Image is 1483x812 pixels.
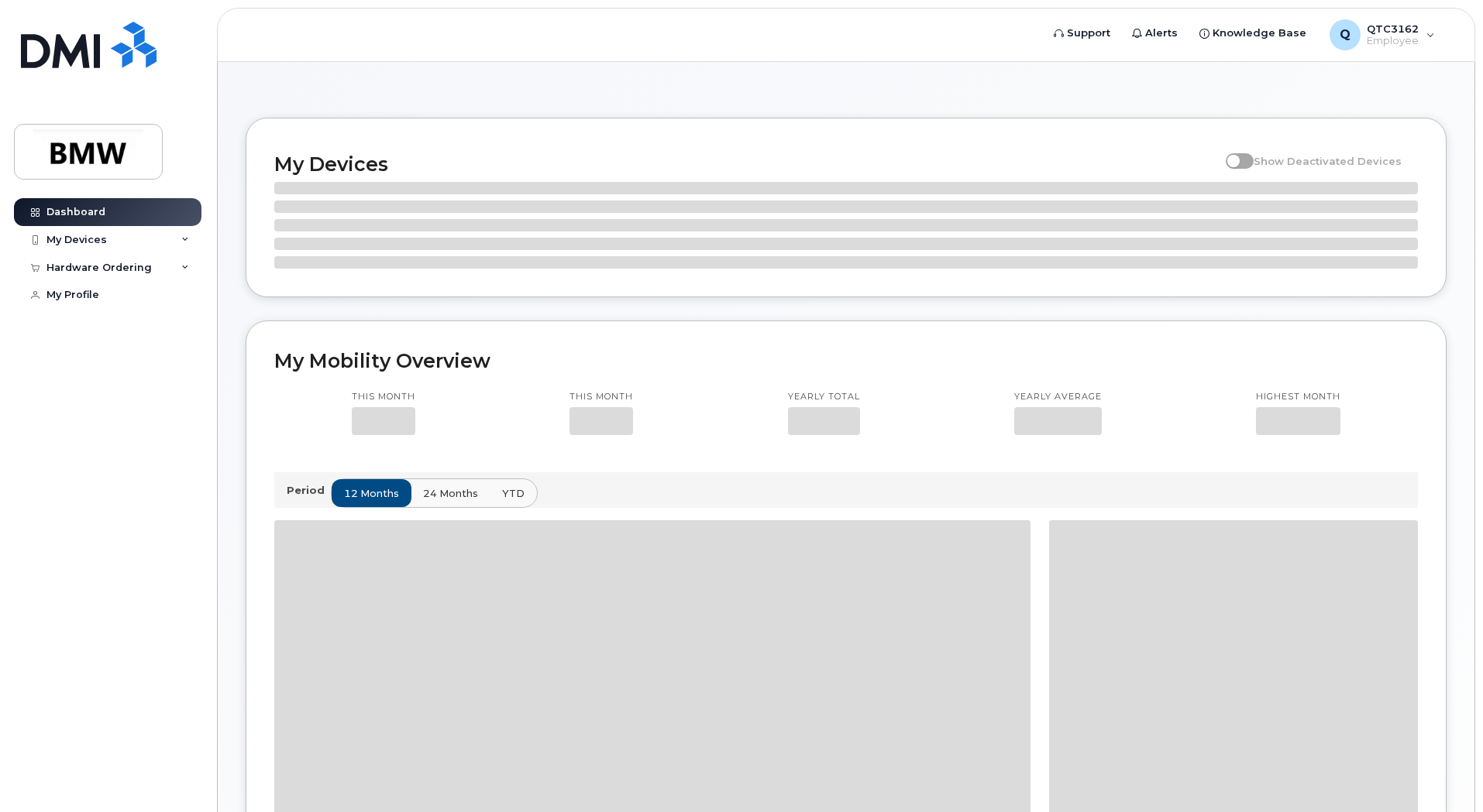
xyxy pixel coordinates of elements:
[1014,391,1102,403] p: Yearly average
[788,391,860,403] p: Yearly total
[569,391,633,403] p: This month
[274,349,1418,372] h2: My Mobility Overview
[1254,155,1402,167] span: Show Deactivated Devices
[274,152,1218,176] h2: My Devices
[287,483,331,498] p: Period
[352,391,415,403] p: This month
[502,486,525,501] span: YTD
[1226,146,1238,159] input: Show Deactivated Devices
[423,486,478,501] span: 24 months
[1256,391,1340,403] p: Highest month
